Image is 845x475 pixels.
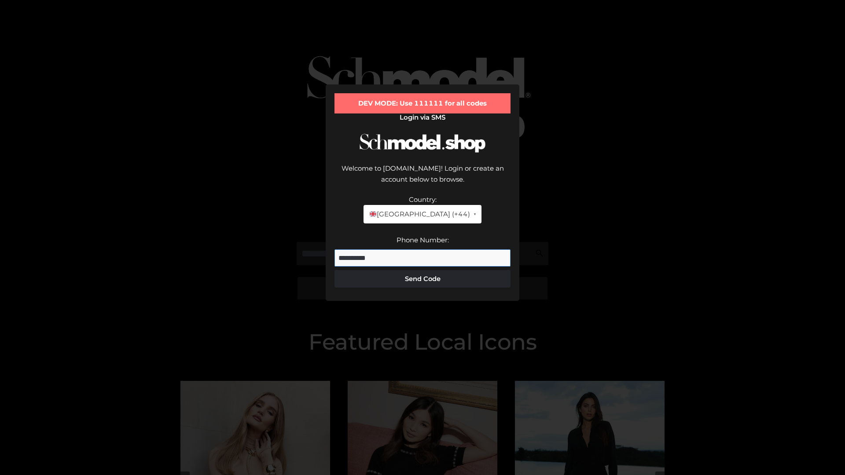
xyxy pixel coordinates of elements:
[409,195,437,204] label: Country:
[369,208,470,220] span: [GEOGRAPHIC_DATA] (+44)
[370,211,376,217] img: 🇬🇧
[334,270,511,288] button: Send Code
[334,93,511,113] div: DEV MODE: Use 111111 for all codes
[397,236,449,244] label: Phone Number:
[334,113,511,121] h2: Login via SMS
[334,163,511,194] div: Welcome to [DOMAIN_NAME]! Login or create an account below to browse.
[356,126,489,161] img: Schmodel Logo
